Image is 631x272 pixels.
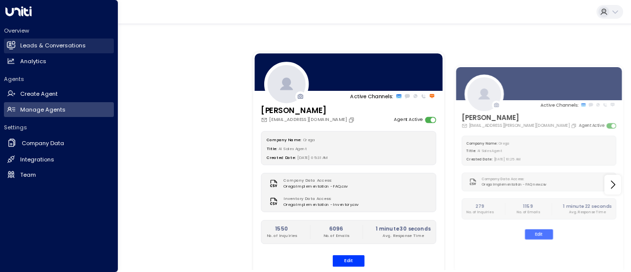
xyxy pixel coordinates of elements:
[563,209,612,214] p: Avg. Response Time
[4,152,114,167] a: Integrations
[525,229,553,239] button: Edit
[466,209,493,214] p: No. of Inquiries
[571,123,578,128] button: Copy
[267,146,277,151] label: Title:
[267,233,297,238] p: No. of Inquiries
[267,137,301,142] label: Company Name:
[4,167,114,182] a: Team
[283,184,347,190] span: Orega Implementation - FAQ.csv
[394,117,422,123] label: Agent Active
[466,149,476,153] label: Title:
[20,57,46,66] h2: Analytics
[499,141,509,145] span: Orega
[4,75,114,83] h2: Agents
[4,87,114,102] a: Create Agent
[20,171,36,179] h2: Team
[267,155,296,160] label: Created Date:
[20,106,66,114] h2: Manage Agents
[466,156,492,161] label: Created Date:
[303,137,315,142] span: Orega
[466,141,497,145] label: Company Name:
[517,203,539,210] h2: 1159
[348,117,356,123] button: Copy
[350,92,393,100] p: Active Channels:
[283,178,344,184] label: Company Data Access:
[462,113,578,123] h3: [PERSON_NAME]
[4,123,114,131] h2: Settings
[482,182,546,187] span: Orega Implementation - FAQ new.csv
[477,149,502,153] span: AI Sales Agent
[462,123,578,129] div: [EMAIL_ADDRESS][PERSON_NAME][DOMAIN_NAME]
[579,123,604,129] label: Agent Active
[4,135,114,152] a: Company Data
[283,196,355,202] label: Inventory Data Access:
[323,233,349,238] p: No. of Emails
[283,201,358,207] span: Orega Implementation - Inventory.csv
[333,255,365,267] button: Edit
[4,39,114,53] a: Leads & Conversations
[494,156,521,161] span: [DATE] 10:25 AM
[4,102,114,117] a: Manage Agents
[267,225,297,233] h2: 1550
[376,233,430,238] p: Avg. Response Time
[466,203,493,210] h2: 279
[4,54,114,69] a: Analytics
[261,117,356,123] div: [EMAIL_ADDRESS][DOMAIN_NAME]
[22,139,64,148] h2: Company Data
[323,225,349,233] h2: 6096
[297,155,328,160] span: [DATE] 05:31 AM
[20,90,58,98] h2: Create Agent
[517,209,539,214] p: No. of Emails
[20,41,86,50] h2: Leads & Conversations
[20,155,54,164] h2: Integrations
[4,27,114,35] h2: Overview
[261,105,356,117] h3: [PERSON_NAME]
[376,225,430,233] h2: 1 minute 30 seconds
[482,177,543,182] label: Company Data Access:
[279,146,307,151] span: AI Sales Agent
[540,101,578,108] p: Active Channels:
[563,203,612,210] h2: 1 minute 22 seconds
